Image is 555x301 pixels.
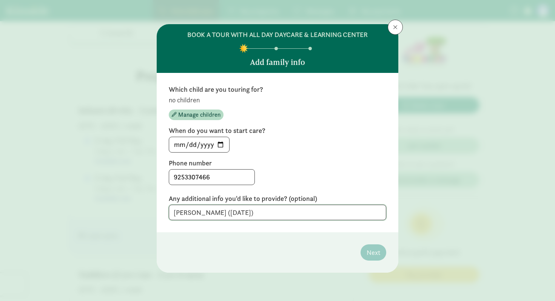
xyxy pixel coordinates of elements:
[178,110,220,119] span: Manage children
[169,170,254,185] input: 5555555555
[169,194,386,203] label: Any additional info you'd like to provide? (optional)
[169,159,386,168] label: Phone number
[187,30,368,39] h6: BOOK A TOUR WITH ALL DAY DAYCARE & LEARNING CENTER
[361,244,386,261] button: Next
[367,247,380,258] span: Next
[169,96,386,105] p: no children
[169,110,224,120] button: Manage children
[250,58,305,67] h5: Add family info
[169,85,386,94] label: Which child are you touring for?
[169,126,386,135] label: When do you want to start care?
